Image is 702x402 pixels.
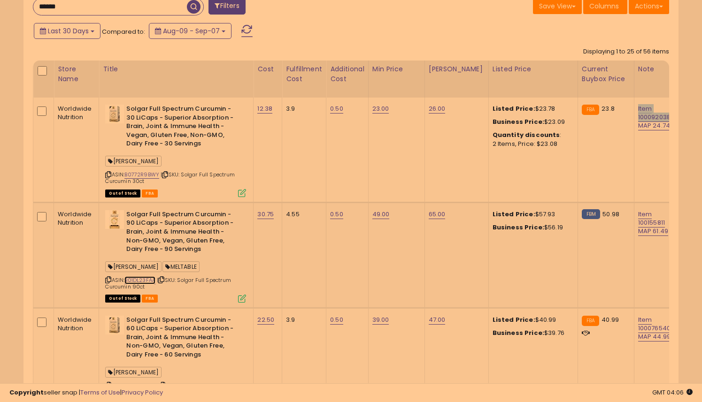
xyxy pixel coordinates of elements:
[493,223,544,232] b: Business Price:
[286,64,322,84] div: Fulfillment Cost
[126,105,240,151] b: Solgar Full Spectrum Curcumin - 30 LiCaps - Superior Absorption - Brain, Joint & Immune Health - ...
[103,64,249,74] div: Title
[330,64,364,84] div: Additional Cost
[372,104,389,114] a: 23.00
[105,276,231,290] span: | SKU: Solgar Full Spectrum Curcumin 90ct
[286,316,319,324] div: 3.9
[105,190,140,197] span: All listings that are currently out of stock and unavailable for purchase on Amazon
[9,388,44,397] strong: Copyright
[638,64,675,74] div: Note
[493,64,574,74] div: Listed Price
[638,210,668,236] a: Item 100155811 MAP 61.49
[493,118,571,126] div: $23.09
[58,64,95,84] div: Store Name
[493,210,571,219] div: $57.93
[34,23,100,39] button: Last 30 Days
[330,210,343,219] a: 0.50
[493,130,560,139] b: Quantity discounts
[493,117,544,126] b: Business Price:
[429,315,446,325] a: 47.00
[105,295,140,303] span: All listings that are currently out of stock and unavailable for purchase on Amazon
[493,328,544,337] b: Business Price:
[652,388,693,397] span: 2025-10-8 04:06 GMT
[493,210,535,219] b: Listed Price:
[372,315,389,325] a: 39.00
[163,26,220,36] span: Aug-09 - Sep-07
[257,315,274,325] a: 22.50
[124,276,155,284] a: B01DL23FAA
[126,316,240,362] b: Solgar Full Spectrum Curcumin - 60 LiCaps - Superior Absorption - Brain, Joint & Immune Health - ...
[493,329,571,337] div: $39.76
[58,210,92,227] div: Worldwide Nutrition
[58,316,92,333] div: Worldwide Nutrition
[493,316,571,324] div: $40.99
[582,64,630,84] div: Current Buybox Price
[638,104,671,130] a: Item 100092038 MAP 24.74
[162,261,199,272] span: MELTABLE
[122,388,163,397] a: Privacy Policy
[429,104,446,114] a: 26.00
[124,171,159,179] a: B0772R9BWY
[105,156,162,167] span: [PERSON_NAME]
[429,210,446,219] a: 65.00
[48,26,89,36] span: Last 30 Days
[102,27,145,36] span: Compared to:
[105,210,124,229] img: 41jWXOr0PfL._SL40_.jpg
[602,210,619,219] span: 50.98
[582,316,599,326] small: FBA
[105,105,246,196] div: ASIN:
[142,190,158,197] span: FBA
[429,64,485,74] div: [PERSON_NAME]
[105,171,235,185] span: | SKU: Solgar Full Spectrum Curcumin 30ct
[126,210,240,256] b: Solgar Full Spectrum Curcumin - 90 LiCaps - Superior Absorption - Brain, Joint & Immune Health - ...
[602,315,619,324] span: 40.99
[638,315,671,341] a: Item 100076540 MAP 44.99
[582,209,600,219] small: FBM
[257,64,278,74] div: Cost
[58,105,92,121] div: Worldwide Nutrition
[583,47,669,56] div: Displaying 1 to 25 of 56 items
[105,105,124,123] img: 41-hxBoU-EL._SL40_.jpg
[330,315,343,325] a: 0.50
[105,367,162,378] span: [PERSON_NAME]
[257,210,274,219] a: 30.75
[493,140,571,148] div: 2 Items, Price: $23.08
[80,388,120,397] a: Terms of Use
[105,210,246,302] div: ASIN:
[142,295,158,303] span: FBA
[9,388,163,397] div: seller snap | |
[602,104,615,113] span: 23.8
[286,210,319,219] div: 4.55
[105,261,162,272] span: [PERSON_NAME]
[372,210,390,219] a: 49.00
[493,131,571,139] div: :
[582,105,599,115] small: FBA
[493,223,571,232] div: $56.19
[493,104,535,113] b: Listed Price:
[493,105,571,113] div: $23.78
[330,104,343,114] a: 0.50
[493,315,535,324] b: Listed Price:
[257,104,272,114] a: 12.38
[149,23,231,39] button: Aug-09 - Sep-07
[105,316,124,334] img: 41WozuEgGIL._SL40_.jpg
[372,64,421,74] div: Min Price
[589,1,619,11] span: Columns
[286,105,319,113] div: 3.9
